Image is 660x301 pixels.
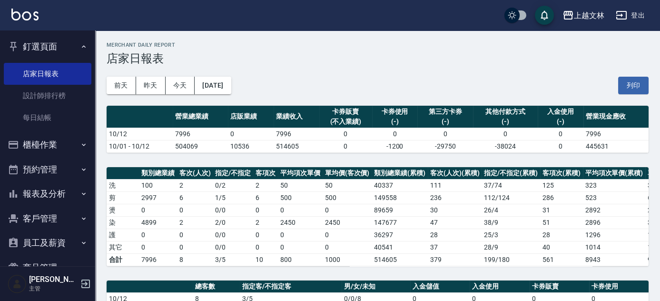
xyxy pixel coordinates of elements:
[372,179,428,191] td: 40337
[177,167,213,180] th: 客次(人次)
[240,281,342,293] th: 指定客/不指定客
[278,167,323,180] th: 平均項次單價
[107,253,139,266] td: 合計
[530,281,589,293] th: 卡券販賣
[107,42,649,48] h2: Merchant Daily Report
[342,281,410,293] th: 男/女/未知
[253,216,278,229] td: 2
[139,179,177,191] td: 100
[374,107,415,117] div: 卡券使用
[4,85,91,107] a: 設計師排行榜
[4,132,91,157] button: 櫃檯作業
[213,216,253,229] td: 2 / 0
[253,241,278,253] td: 0
[372,241,428,253] td: 40541
[253,253,278,266] td: 10
[107,52,649,65] h3: 店家日報表
[139,241,177,253] td: 0
[372,167,428,180] th: 類別總業績(累積)
[322,117,369,127] div: (不入業績)
[323,191,372,204] td: 500
[253,204,278,216] td: 0
[4,255,91,280] button: 商品管理
[177,179,213,191] td: 2
[482,253,540,266] td: 199/180
[11,9,39,20] img: Logo
[540,107,581,117] div: 入金使用
[583,253,646,266] td: 8943
[482,179,540,191] td: 37 / 74
[173,140,228,152] td: 504069
[583,179,646,191] td: 323
[4,206,91,231] button: 客戶管理
[482,229,540,241] td: 25 / 3
[538,128,583,140] td: 0
[4,231,91,255] button: 員工及薪資
[278,179,323,191] td: 50
[540,204,583,216] td: 31
[612,7,649,24] button: 登出
[420,117,470,127] div: (-)
[213,179,253,191] td: 0 / 2
[574,10,604,21] div: 上越文林
[177,191,213,204] td: 6
[213,167,253,180] th: 指定/不指定
[540,229,583,241] td: 28
[177,216,213,229] td: 2
[473,128,538,140] td: 0
[323,229,372,241] td: 0
[428,204,482,216] td: 30
[372,128,418,140] td: 0
[107,216,139,229] td: 染
[540,216,583,229] td: 51
[177,253,213,266] td: 8
[213,253,253,266] td: 3/5
[583,216,646,229] td: 2896
[253,191,278,204] td: 6
[322,107,369,117] div: 卡券販賣
[583,191,646,204] td: 523
[475,117,536,127] div: (-)
[323,179,372,191] td: 50
[4,157,91,182] button: 預約管理
[177,229,213,241] td: 0
[428,229,482,241] td: 28
[323,216,372,229] td: 2450
[139,253,177,266] td: 7996
[4,34,91,59] button: 釘選頁面
[177,241,213,253] td: 0
[482,241,540,253] td: 28 / 9
[323,204,372,216] td: 0
[583,167,646,180] th: 平均項次單價(累積)
[173,128,228,140] td: 7996
[173,106,228,128] th: 營業總業績
[213,204,253,216] td: 0 / 0
[213,229,253,241] td: 0 / 0
[589,281,649,293] th: 卡券使用
[482,191,540,204] td: 112 / 124
[107,191,139,204] td: 剪
[583,106,649,128] th: 營業現金應收
[470,281,529,293] th: 入金使用
[372,140,418,152] td: -1200
[482,204,540,216] td: 26 / 4
[8,274,27,293] img: Person
[428,167,482,180] th: 客次(人次)(累積)
[107,128,173,140] td: 10/12
[538,140,583,152] td: 0
[475,107,536,117] div: 其他付款方式
[583,140,649,152] td: 445631
[213,191,253,204] td: 1 / 5
[193,281,240,293] th: 總客數
[410,281,470,293] th: 入金儲值
[583,241,646,253] td: 1014
[253,229,278,241] td: 0
[428,179,482,191] td: 111
[107,179,139,191] td: 洗
[428,253,482,266] td: 379
[278,229,323,241] td: 0
[107,106,649,153] table: a dense table
[559,6,608,25] button: 上越文林
[540,179,583,191] td: 125
[323,167,372,180] th: 單均價(客次價)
